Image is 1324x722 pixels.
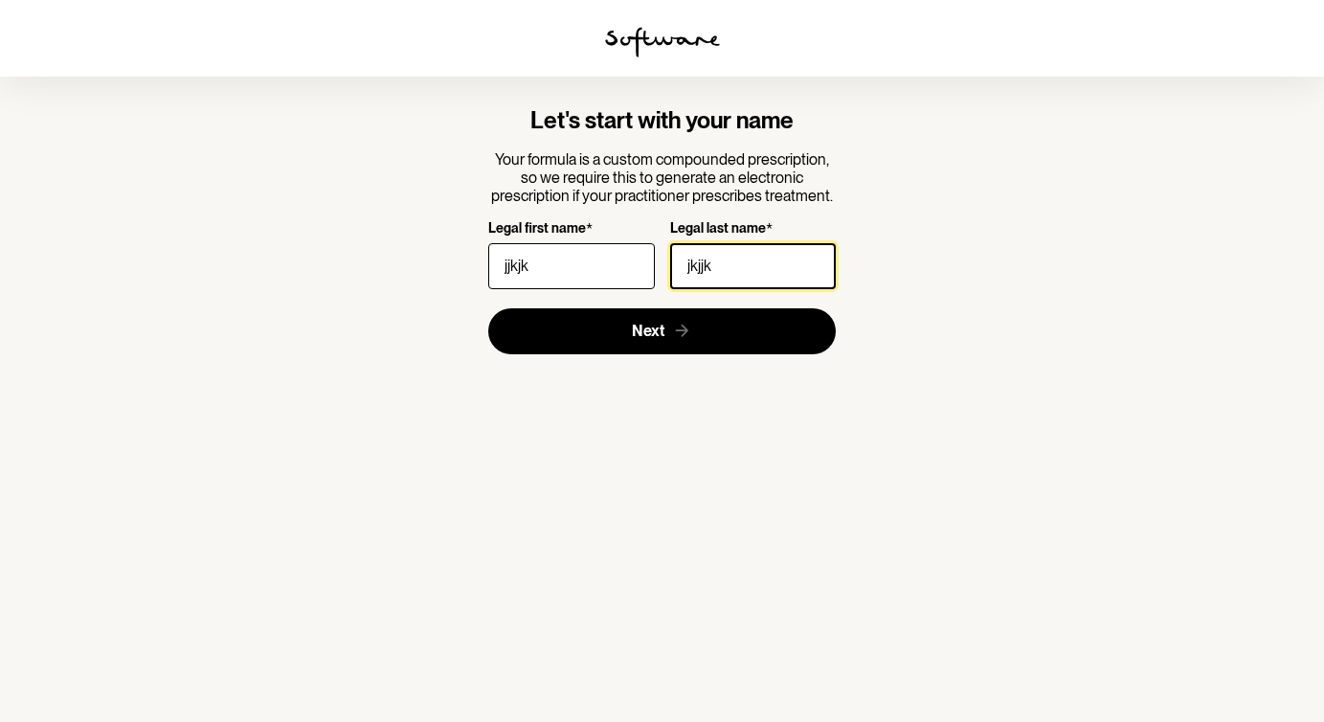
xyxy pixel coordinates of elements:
button: Next [488,308,836,354]
p: Your formula is a custom compounded prescription, so we require this to generate an electronic pr... [488,150,836,206]
p: Legal last name [670,220,766,238]
span: Next [632,322,664,340]
p: Legal first name [488,220,586,238]
h4: Let's start with your name [488,107,836,135]
img: software logo [605,27,720,57]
